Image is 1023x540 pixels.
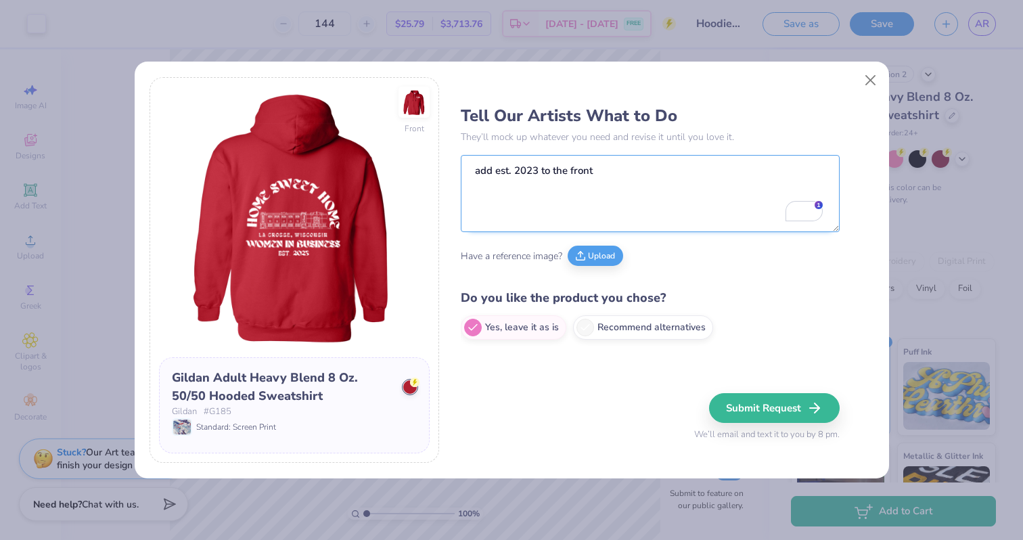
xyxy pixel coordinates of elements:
div: Gildan Adult Heavy Blend 8 Oz. 50/50 Hooded Sweatshirt [172,369,392,405]
span: # G185 [204,405,231,419]
h3: Tell Our Artists What to Do [461,106,840,126]
span: Standard: Screen Print [196,421,276,433]
button: Upload [568,246,623,266]
button: Submit Request [709,393,840,423]
button: Close [857,68,883,93]
h4: Do you like the product you chose? [461,288,840,308]
label: Yes, leave it as is [461,315,566,340]
span: Gildan [172,405,197,419]
img: Back [159,87,430,357]
img: Standard: Screen Print [173,420,191,434]
span: We’ll email and text it to you by 8 pm. [694,428,840,442]
p: They’ll mock up whatever you need and revise it until you love it. [461,130,840,144]
div: Front [405,122,424,135]
label: Recommend alternatives [573,315,713,340]
textarea: To enrich screen reader interactions, please activate Accessibility in Grammarly extension settings [461,155,840,232]
span: Have a reference image? [461,249,562,263]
